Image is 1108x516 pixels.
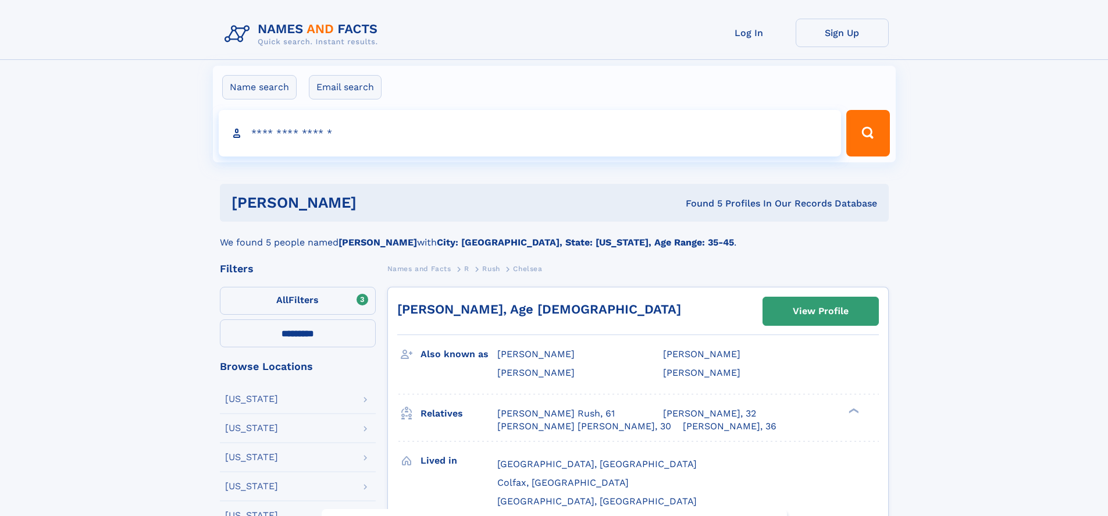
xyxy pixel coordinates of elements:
[220,222,889,250] div: We found 5 people named with .
[220,264,376,274] div: Filters
[846,407,860,414] div: ❯
[497,496,697,507] span: [GEOGRAPHIC_DATA], [GEOGRAPHIC_DATA]
[339,237,417,248] b: [PERSON_NAME]
[309,75,382,99] label: Email search
[387,261,451,276] a: Names and Facts
[225,424,278,433] div: [US_STATE]
[464,265,469,273] span: R
[497,420,671,433] a: [PERSON_NAME] [PERSON_NAME], 30
[513,265,542,273] span: Chelsea
[663,348,740,360] span: [PERSON_NAME]
[421,344,497,364] h3: Also known as
[482,261,500,276] a: Rush
[482,265,500,273] span: Rush
[231,195,521,210] h1: [PERSON_NAME]
[793,298,849,325] div: View Profile
[220,287,376,315] label: Filters
[397,302,681,316] a: [PERSON_NAME], Age [DEMOGRAPHIC_DATA]
[497,477,629,488] span: Colfax, [GEOGRAPHIC_DATA]
[846,110,889,156] button: Search Button
[421,404,497,424] h3: Relatives
[703,19,796,47] a: Log In
[663,367,740,378] span: [PERSON_NAME]
[421,451,497,471] h3: Lived in
[521,197,877,210] div: Found 5 Profiles In Our Records Database
[497,367,575,378] span: [PERSON_NAME]
[663,407,756,420] a: [PERSON_NAME], 32
[220,361,376,372] div: Browse Locations
[683,420,776,433] a: [PERSON_NAME], 36
[220,19,387,50] img: Logo Names and Facts
[464,261,469,276] a: R
[222,75,297,99] label: Name search
[219,110,842,156] input: search input
[497,348,575,360] span: [PERSON_NAME]
[225,394,278,404] div: [US_STATE]
[225,482,278,491] div: [US_STATE]
[225,453,278,462] div: [US_STATE]
[796,19,889,47] a: Sign Up
[497,458,697,469] span: [GEOGRAPHIC_DATA], [GEOGRAPHIC_DATA]
[763,297,878,325] a: View Profile
[276,294,288,305] span: All
[437,237,734,248] b: City: [GEOGRAPHIC_DATA], State: [US_STATE], Age Range: 35-45
[497,407,615,420] a: [PERSON_NAME] Rush, 61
